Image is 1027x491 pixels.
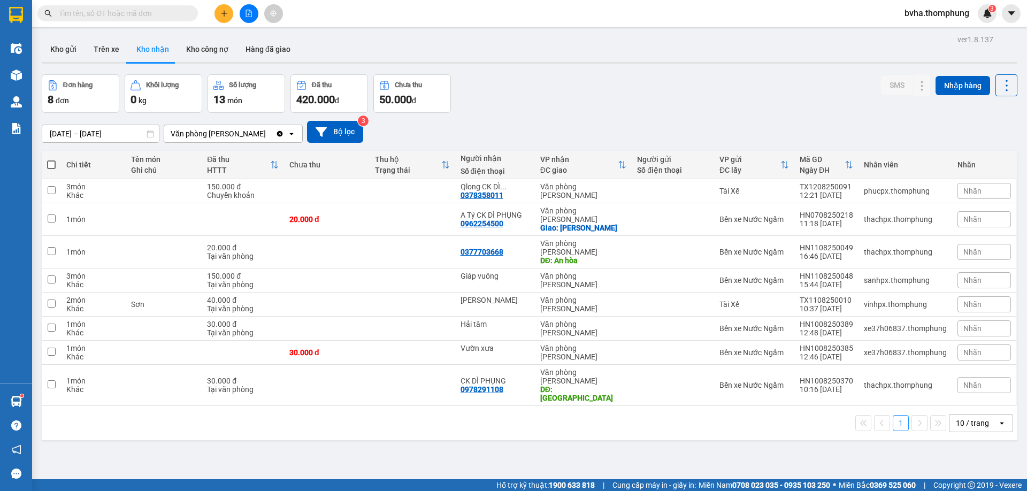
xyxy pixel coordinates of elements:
[461,219,503,228] div: 0962254500
[800,377,853,385] div: HN1008250370
[11,469,21,479] span: message
[957,160,1011,169] div: Nhãn
[208,74,285,113] button: Số lượng13món
[870,481,916,489] strong: 0369 525 060
[540,155,618,164] div: VP nhận
[800,385,853,394] div: 10:16 [DATE]
[395,81,422,89] div: Chưa thu
[719,276,789,285] div: Bến xe Nước Ngầm
[461,272,530,280] div: Giáp vuông
[540,296,626,313] div: Văn phòng [PERSON_NAME]
[267,128,268,139] input: Selected Văn phòng Quỳnh Lưu.
[461,377,530,385] div: CK DÌ PHỤNG
[800,280,853,289] div: 15:44 [DATE]
[957,34,993,45] div: ver 1.8.137
[719,348,789,357] div: Bến xe Nước Ngầm
[963,187,982,195] span: Nhãn
[125,74,202,113] button: Khối lượng0kg
[549,481,595,489] strong: 1900 633 818
[540,166,618,174] div: ĐC giao
[146,81,179,89] div: Khối lượng
[963,324,982,333] span: Nhãn
[66,215,120,224] div: 1 món
[11,396,22,407] img: warehouse-icon
[612,479,696,491] span: Cung cấp máy in - giấy in:
[461,248,503,256] div: 0377703668
[66,328,120,337] div: Khác
[864,187,947,195] div: phucpx.thomphung
[719,324,789,333] div: Bến xe Nước Ngầm
[207,272,279,280] div: 150.000 đ
[956,418,989,428] div: 10 / trang
[864,324,947,333] div: xe37h06837.thomphung
[794,151,859,179] th: Toggle SortBy
[719,215,789,224] div: Bến xe Nước Ngầm
[800,352,853,361] div: 12:46 [DATE]
[178,36,237,62] button: Kho công nợ
[275,129,284,138] svg: Clear value
[66,296,120,304] div: 2 món
[66,160,120,169] div: Chi tiết
[983,9,992,18] img: icon-new-feature
[461,154,530,163] div: Người nhận
[800,320,853,328] div: HN1008250389
[237,36,299,62] button: Hàng đã giao
[990,5,994,12] span: 3
[963,348,982,357] span: Nhãn
[864,215,947,224] div: thachpx.thomphung
[800,328,853,337] div: 12:48 [DATE]
[131,93,136,106] span: 0
[66,377,120,385] div: 1 món
[66,344,120,352] div: 1 món
[59,7,185,19] input: Tìm tên, số ĐT hoặc mã đơn
[56,96,69,105] span: đơn
[864,160,947,169] div: Nhân viên
[289,160,364,169] div: Chưa thu
[335,96,339,105] span: đ
[66,272,120,280] div: 3 món
[603,479,604,491] span: |
[461,167,530,175] div: Số điện thoại
[461,320,530,328] div: Hải tâm
[373,74,451,113] button: Chưa thu50.000đ
[881,75,913,95] button: SMS
[42,36,85,62] button: Kho gửi
[800,155,845,164] div: Mã GD
[719,166,780,174] div: ĐC lấy
[540,224,626,232] div: Giao: Quỳnh ngọc
[66,320,120,328] div: 1 món
[85,36,128,62] button: Trên xe
[63,81,93,89] div: Đơn hàng
[833,483,836,487] span: ⚪️
[42,125,159,142] input: Select a date range.
[540,344,626,361] div: Văn phòng [PERSON_NAME]
[287,129,296,138] svg: open
[66,280,120,289] div: Khác
[461,191,503,200] div: 0378358011
[207,377,279,385] div: 30.000 đ
[963,248,982,256] span: Nhãn
[896,6,978,20] span: bvha.thomphung
[800,272,853,280] div: HN1108250048
[461,296,530,304] div: Huy lượng
[270,10,277,17] span: aim
[864,381,947,389] div: thachpx.thomphung
[207,252,279,260] div: Tại văn phòng
[66,352,120,361] div: Khác
[719,381,789,389] div: Bến xe Nước Ngầm
[207,182,279,191] div: 150.000 đ
[637,166,709,174] div: Số điện thoại
[936,76,990,95] button: Nhập hàng
[800,191,853,200] div: 12:21 [DATE]
[66,191,120,200] div: Khác
[540,182,626,200] div: Văn phòng [PERSON_NAME]
[11,420,21,431] span: question-circle
[800,243,853,252] div: HN1108250049
[202,151,284,179] th: Toggle SortBy
[207,296,279,304] div: 40.000 đ
[66,385,120,394] div: Khác
[44,10,52,17] span: search
[719,187,789,195] div: Tài Xế
[800,304,853,313] div: 10:37 [DATE]
[9,7,23,23] img: logo-vxr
